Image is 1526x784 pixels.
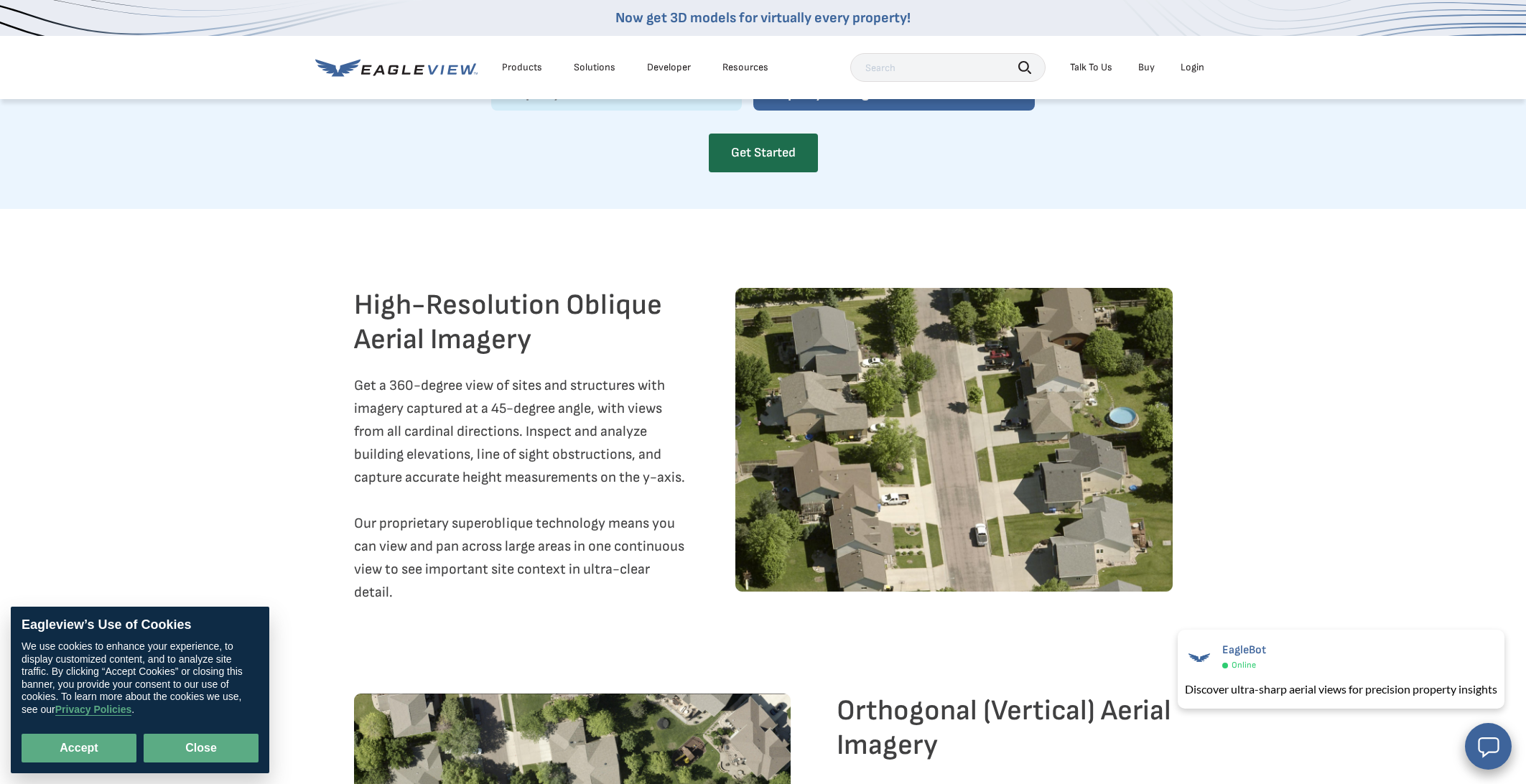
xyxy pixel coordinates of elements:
a: Now get 3D models for virtually every property! [615,9,911,27]
a: Buy [1138,61,1155,74]
div: Eagleview’s Use of Cookies [22,617,259,633]
div: Discover ultra-sharp aerial views for precision property insights [1185,681,1497,698]
div: We use cookies to enhance your experience, to display customized content, and to analyze site tra... [22,640,259,716]
span: Online [1232,660,1256,671]
h2: Orthogonal (Vertical) Aerial Imagery [837,694,1172,762]
span: EagleBot [1222,643,1266,657]
a: Privacy Policies [55,704,132,716]
div: Login [1181,61,1204,74]
div: Talk To Us [1070,61,1112,74]
a: Get Started [709,134,818,172]
img: EagleBot [1185,643,1214,672]
p: Get a 360-degree view of sites and structures with imagery captured at a 45-degree angle, with vi... [354,374,689,604]
a: Developer [647,61,691,74]
div: Solutions [574,61,615,74]
h2: High-Resolution Oblique Aerial Imagery [354,288,689,357]
div: Resources [722,61,768,74]
input: Search [850,53,1046,82]
button: Accept [22,734,136,762]
button: Open chat window [1465,723,1512,770]
div: Products [502,61,542,74]
button: Close [144,734,259,762]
